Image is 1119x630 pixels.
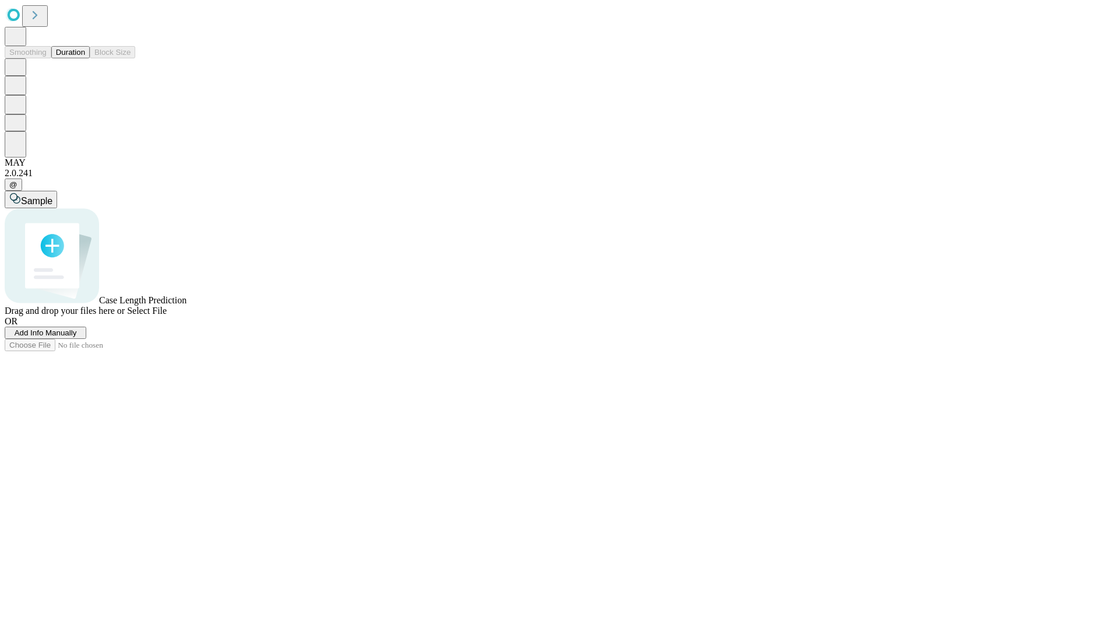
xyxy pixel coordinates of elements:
[90,46,135,58] button: Block Size
[9,180,17,189] span: @
[5,157,1114,168] div: MAY
[5,316,17,326] span: OR
[99,295,186,305] span: Case Length Prediction
[15,328,77,337] span: Add Info Manually
[51,46,90,58] button: Duration
[21,196,52,206] span: Sample
[5,178,22,191] button: @
[5,168,1114,178] div: 2.0.241
[5,46,51,58] button: Smoothing
[5,306,125,316] span: Drag and drop your files here or
[127,306,167,316] span: Select File
[5,327,86,339] button: Add Info Manually
[5,191,57,208] button: Sample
